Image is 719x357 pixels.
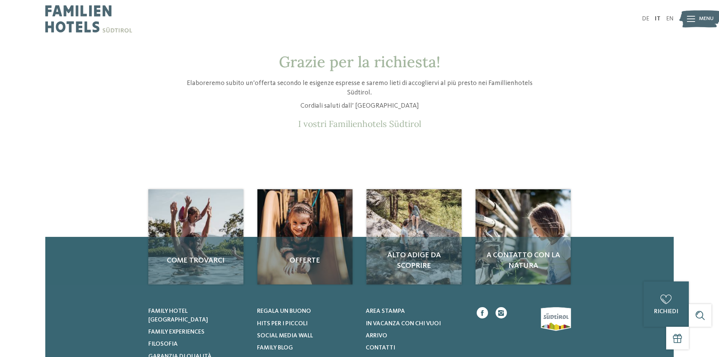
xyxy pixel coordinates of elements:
a: Area stampa [366,307,465,315]
a: Richiesta Come trovarci [148,189,243,284]
a: richiedi [644,281,689,327]
span: Family hotel [GEOGRAPHIC_DATA] [148,308,208,323]
span: Area stampa [366,308,405,314]
span: A contatto con la natura [483,250,563,271]
span: Family experiences [148,329,205,335]
span: Filosofia [148,341,178,347]
img: Richiesta [366,189,462,284]
span: Contatti [366,345,395,351]
a: Contatti [366,344,465,352]
a: Hits per i piccoli [257,320,356,328]
p: I vostri Familienhotels Südtirol [180,119,539,129]
a: Social Media Wall [257,332,356,340]
span: Regala un buono [257,308,311,314]
span: Menu [699,15,714,23]
span: Alto Adige da scoprire [374,250,454,271]
span: Come trovarci [156,255,236,266]
a: Family hotel [GEOGRAPHIC_DATA] [148,307,248,324]
a: Filosofia [148,340,248,348]
a: In vacanza con chi vuoi [366,320,465,328]
span: Social Media Wall [257,333,313,339]
img: Richiesta [257,189,353,284]
a: Regala un buono [257,307,356,315]
span: Hits per i piccoli [257,321,308,327]
a: Family experiences [148,328,248,336]
img: Richiesta [476,189,571,284]
a: Richiesta Offerte [257,189,353,284]
a: DE [642,16,649,22]
span: Family Blog [257,345,293,351]
span: In vacanza con chi vuoi [366,321,441,327]
a: Arrivo [366,332,465,340]
span: richiedi [654,309,678,315]
a: Family Blog [257,344,356,352]
p: Elaboreremo subito un’offerta secondo le esigenze espresse e saremo lieti di accogliervi al più p... [180,79,539,97]
a: IT [655,16,660,22]
a: Richiesta Alto Adige da scoprire [366,189,462,284]
a: EN [666,16,674,22]
span: Grazie per la richiesta! [279,52,440,71]
span: Arrivo [366,333,387,339]
img: Richiesta [148,189,243,284]
span: Offerte [265,255,345,266]
a: Richiesta A contatto con la natura [476,189,571,284]
p: Cordiali saluti dall’ [GEOGRAPHIC_DATA] [180,101,539,111]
